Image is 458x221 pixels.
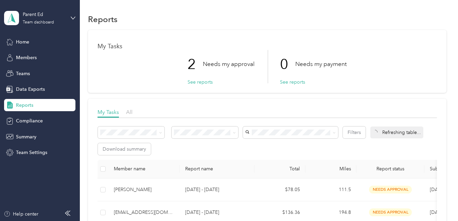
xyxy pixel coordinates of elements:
[305,178,356,201] td: 111.5
[180,160,254,178] th: Report name
[98,43,437,50] h1: My Tasks
[16,117,43,124] span: Compliance
[114,166,174,172] div: Member name
[343,126,366,138] button: Filters
[188,50,203,79] p: 2
[185,186,249,193] p: [DATE] - [DATE]
[114,186,174,193] div: [PERSON_NAME]
[16,133,36,140] span: Summary
[16,86,45,93] span: Data Exports
[4,210,38,218] button: Help center
[98,143,151,155] button: Download summary
[280,79,305,86] button: See reports
[295,60,347,68] p: Needs my payment
[23,20,54,24] div: Team dashboard
[362,166,419,172] span: Report status
[88,16,118,23] h1: Reports
[185,209,249,216] p: [DATE] - [DATE]
[280,50,295,79] p: 0
[16,149,47,156] span: Team Settings
[188,79,213,86] button: See reports
[108,160,180,178] th: Member name
[16,70,30,77] span: Teams
[369,186,412,193] span: needs approval
[203,60,254,68] p: Needs my approval
[98,109,119,115] span: My Tasks
[370,126,423,138] div: Refreshing table...
[420,183,458,221] iframe: Everlance-gr Chat Button Frame
[260,166,300,172] div: Total
[254,178,305,201] td: $78.05
[369,208,412,216] span: needs approval
[114,209,174,216] div: [EMAIL_ADDRESS][DOMAIN_NAME]
[311,166,351,172] div: Miles
[126,109,133,115] span: All
[16,102,33,109] span: Reports
[23,11,65,18] div: Parent Ed
[16,54,37,61] span: Members
[16,38,29,46] span: Home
